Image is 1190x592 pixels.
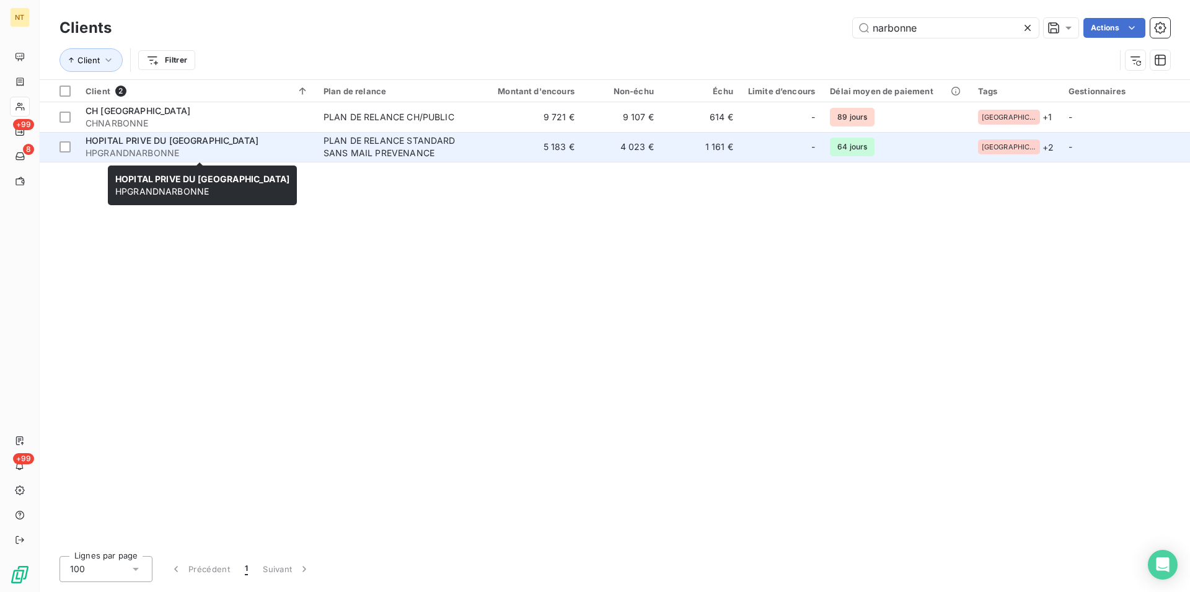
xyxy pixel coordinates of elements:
[86,86,110,96] span: Client
[589,86,654,96] div: Non-échu
[138,50,195,70] button: Filtrer
[70,563,85,575] span: 100
[661,132,741,162] td: 1 161 €
[86,135,258,146] span: HOPITAL PRIVE DU [GEOGRAPHIC_DATA]
[811,111,815,123] span: -
[1069,141,1072,152] span: -
[324,111,454,123] div: PLAN DE RELANCE CH/PUBLIC
[1069,112,1072,122] span: -
[162,556,237,582] button: Précédent
[115,86,126,97] span: 2
[237,556,255,582] button: 1
[86,147,309,159] span: HPGRANDNARBONNE
[982,143,1036,151] span: [GEOGRAPHIC_DATA]
[830,108,875,126] span: 89 jours
[978,86,1054,96] div: Tags
[324,135,468,159] div: PLAN DE RELANCE STANDARD SANS MAIL PREVENANCE
[86,105,190,116] span: CH [GEOGRAPHIC_DATA]
[475,102,582,132] td: 9 721 €
[661,102,741,132] td: 614 €
[853,18,1039,38] input: Rechercher
[115,174,289,197] span: HPGRANDNARBONNE
[582,132,661,162] td: 4 023 €
[669,86,733,96] div: Échu
[1042,110,1052,123] span: + 1
[475,132,582,162] td: 5 183 €
[10,565,30,585] img: Logo LeanPay
[830,138,875,156] span: 64 jours
[245,563,248,575] span: 1
[86,117,309,130] span: CHNARBONNE
[255,556,318,582] button: Suivant
[59,48,123,72] button: Client
[1083,18,1145,38] button: Actions
[1042,141,1054,154] span: + 2
[830,86,963,96] div: Délai moyen de paiement
[10,7,30,27] div: NT
[748,86,815,96] div: Limite d’encours
[483,86,575,96] div: Montant d'encours
[59,17,112,39] h3: Clients
[77,55,100,65] span: Client
[811,141,815,153] span: -
[582,102,661,132] td: 9 107 €
[23,144,34,155] span: 8
[982,113,1036,121] span: [GEOGRAPHIC_DATA]
[13,119,34,130] span: +99
[324,86,468,96] div: Plan de relance
[115,174,289,184] span: HOPITAL PRIVE DU [GEOGRAPHIC_DATA]
[1069,86,1183,96] div: Gestionnaires
[1148,550,1178,580] div: Open Intercom Messenger
[13,453,34,464] span: +99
